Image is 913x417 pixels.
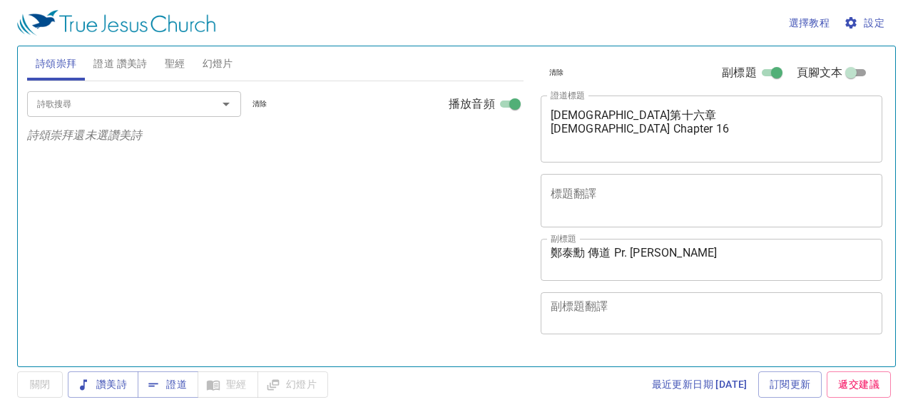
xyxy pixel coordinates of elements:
span: 設定 [847,14,884,32]
span: 訂閱更新 [770,376,811,393]
a: 遞交建議 [827,371,891,398]
button: 清除 [244,96,276,113]
i: 詩頌崇拜還未選讚美詩 [27,128,143,142]
span: 遞交建議 [838,376,879,393]
span: 副標題 [722,64,756,81]
a: 最近更新日期 [DATE] [646,371,753,398]
span: 讚美詩 [79,376,127,393]
span: 幻燈片 [203,55,233,73]
textarea: [DEMOGRAPHIC_DATA]第十六章 [DEMOGRAPHIC_DATA] Chapter 16 [551,108,873,149]
button: Open [216,94,236,114]
button: 設定 [841,10,890,36]
span: 頁腳文本 [797,64,843,81]
span: 詩頌崇拜 [36,55,77,73]
button: 證道 [138,371,198,398]
button: 選擇教程 [783,10,836,36]
span: 清除 [253,98,267,110]
button: 清除 [541,64,573,81]
a: 訂閱更新 [758,371,822,398]
textarea: 鄭泰勳 傳道 Pr. [PERSON_NAME] [551,246,873,273]
span: 清除 [549,66,564,79]
span: 證道 [149,376,187,393]
img: True Jesus Church [17,10,215,36]
span: 最近更新日期 [DATE] [652,376,748,393]
span: 聖經 [165,55,185,73]
span: 證道 讚美詩 [93,55,147,73]
span: 選擇教程 [789,14,830,32]
button: 讚美詩 [68,371,138,398]
span: 播放音頻 [449,96,495,113]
